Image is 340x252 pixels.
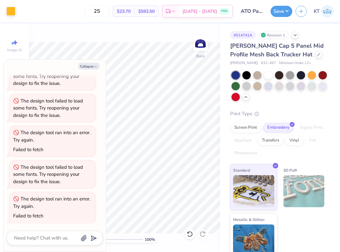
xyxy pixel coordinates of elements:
[283,167,297,174] span: 3D Puff
[196,53,205,59] div: Back
[233,216,265,223] span: Metallic & Glitter
[85,5,109,17] input: – –
[78,63,100,69] button: Collapse
[117,8,131,15] span: $23.70
[283,175,325,207] img: 3D Puff
[230,123,261,133] div: Screen Print
[233,167,250,174] span: Standard
[182,8,217,15] span: [DATE] - [DATE]
[305,136,320,145] div: Foil
[13,129,90,143] div: The design tool ran into an error. Try again.
[258,136,283,145] div: Transfers
[261,61,276,66] span: # 32-467
[263,123,294,133] div: Embroidery
[13,213,44,219] div: Failed to fetch
[295,123,327,133] div: Digital Print
[230,110,327,118] div: Print Type
[230,31,256,39] div: # 514741A
[13,146,44,153] div: Failed to fetch
[13,164,83,185] div: The design tool failed to load some fonts. Try reopening your design to fix the issue.
[13,66,83,86] div: The design tool failed to load some fonts. Try reopening your design to fix the issue.
[236,5,267,18] input: Untitled Design
[13,196,90,209] div: The design tool ran into an error. Try again.
[221,9,228,13] span: FREE
[230,149,261,158] div: Rhinestones
[279,61,311,66] span: Minimum Order: 12 +
[230,61,258,66] span: [PERSON_NAME]
[259,31,288,39] div: Revision 1
[13,98,83,118] div: The design tool failed to load some fonts. Try reopening your design to fix the issue.
[271,6,292,17] button: Save
[321,5,334,18] img: Karen Tian
[233,175,274,207] img: Standard
[230,136,256,145] div: Applique
[314,5,334,18] a: KT
[7,47,22,53] span: Image AI
[138,8,155,15] span: $592.50
[194,37,207,50] img: Back
[230,42,324,58] span: [PERSON_NAME] Cap 5 Panel Mid Profile Mesh Back Trucker Hat
[285,136,303,145] div: Vinyl
[314,8,320,15] span: KT
[145,237,155,242] span: 100 %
